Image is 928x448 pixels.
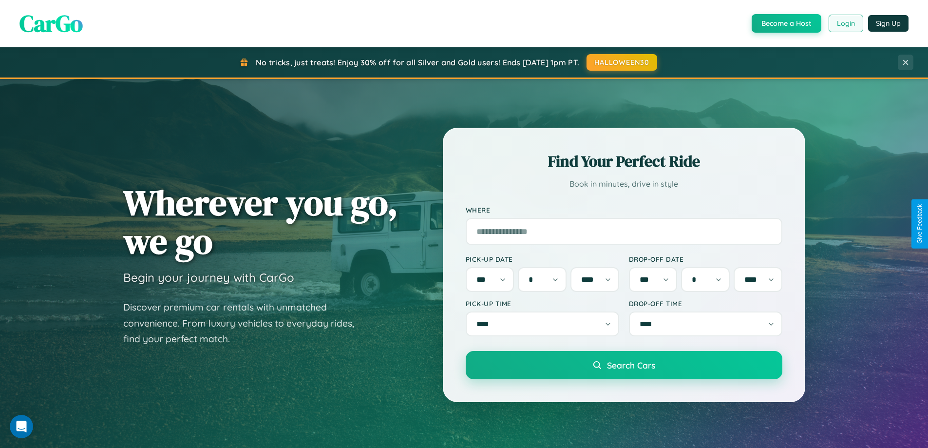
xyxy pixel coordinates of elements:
[629,299,782,308] label: Drop-off Time
[10,415,33,438] iframe: Intercom live chat
[19,7,83,39] span: CarGo
[587,54,657,71] button: HALLOWEEN30
[466,299,619,308] label: Pick-up Time
[466,255,619,263] label: Pick-up Date
[123,270,294,285] h3: Begin your journey with CarGo
[916,204,923,244] div: Give Feedback
[123,183,398,260] h1: Wherever you go, we go
[123,299,367,347] p: Discover premium car rentals with unmatched convenience. From luxury vehicles to everyday rides, ...
[868,15,909,32] button: Sign Up
[607,360,655,370] span: Search Cars
[629,255,782,263] label: Drop-off Date
[466,151,782,172] h2: Find Your Perfect Ride
[829,15,863,32] button: Login
[466,206,782,214] label: Where
[256,58,579,67] span: No tricks, just treats! Enjoy 30% off for all Silver and Gold users! Ends [DATE] 1pm PT.
[466,351,782,379] button: Search Cars
[466,177,782,191] p: Book in minutes, drive in style
[752,14,821,33] button: Become a Host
